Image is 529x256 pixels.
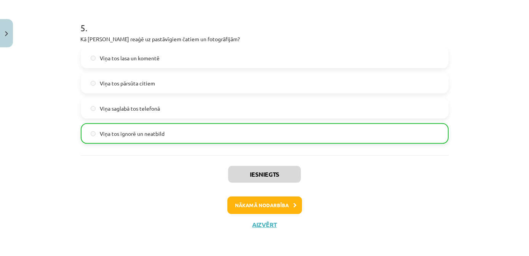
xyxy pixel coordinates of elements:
[100,54,160,62] span: Viņa tos lasa un komentē
[228,166,301,183] button: Iesniegts
[91,106,96,111] input: Viņa saglabā tos telefonā
[91,81,96,86] input: Viņa tos pārsūta citiem
[250,221,279,229] button: Aizvērt
[81,9,449,33] h1: 5 .
[100,105,160,113] span: Viņa saglabā tos telefonā
[91,131,96,136] input: Viņa tos ignorē un neatbild
[227,196,302,214] button: Nākamā nodarbība
[100,79,155,87] span: Viņa tos pārsūta citiem
[5,31,8,36] img: icon-close-lesson-0947bae3869378f0d4975bcd49f059093ad1ed9edebbc8119c70593378902aed.svg
[81,35,449,43] p: Kā [PERSON_NAME] reaģē uz pastāvīgiem čatiem un fotogrāfijām?
[100,130,165,138] span: Viņa tos ignorē un neatbild
[91,56,96,61] input: Viņa tos lasa un komentē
